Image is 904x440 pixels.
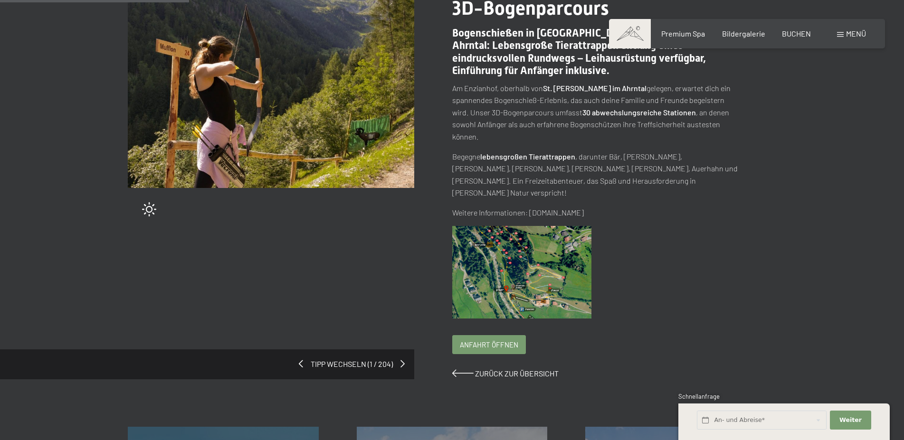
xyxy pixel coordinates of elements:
[722,29,765,38] a: Bildergalerie
[582,108,696,117] strong: 30 abwechslungsreiche Stationen
[452,226,592,319] img: 3D-Bogenparcours
[543,84,647,93] strong: St. [PERSON_NAME] im Ahrntal
[782,29,811,38] a: BUCHEN
[846,29,866,38] span: Menü
[661,29,705,38] a: Premium Spa
[452,369,559,378] a: Zurück zur Übersicht
[460,340,518,350] span: Anfahrt öffnen
[452,82,739,143] p: Am Enzianhof, oberhalb von gelegen, erwartet dich ein spannendes Bogenschieß-Erlebnis, das auch d...
[839,416,862,424] span: Weiter
[475,369,559,378] span: Zurück zur Übersicht
[480,152,575,161] strong: lebensgroßen Tierattrappen
[452,150,739,199] p: Begegne , darunter Bär, [PERSON_NAME], [PERSON_NAME], [PERSON_NAME], [PERSON_NAME], [PERSON_NAME]...
[830,411,871,430] button: Weiter
[452,206,739,219] p: Weitere Informationen: [DOMAIN_NAME]
[678,393,720,400] span: Schnellanfrage
[452,27,726,76] span: Bogenschießen in [GEOGRAPHIC_DATA][PERSON_NAME] im Ahrntal: Lebensgroße Tierattrappen entlang ein...
[303,359,400,369] span: Tipp wechseln (1 / 204)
